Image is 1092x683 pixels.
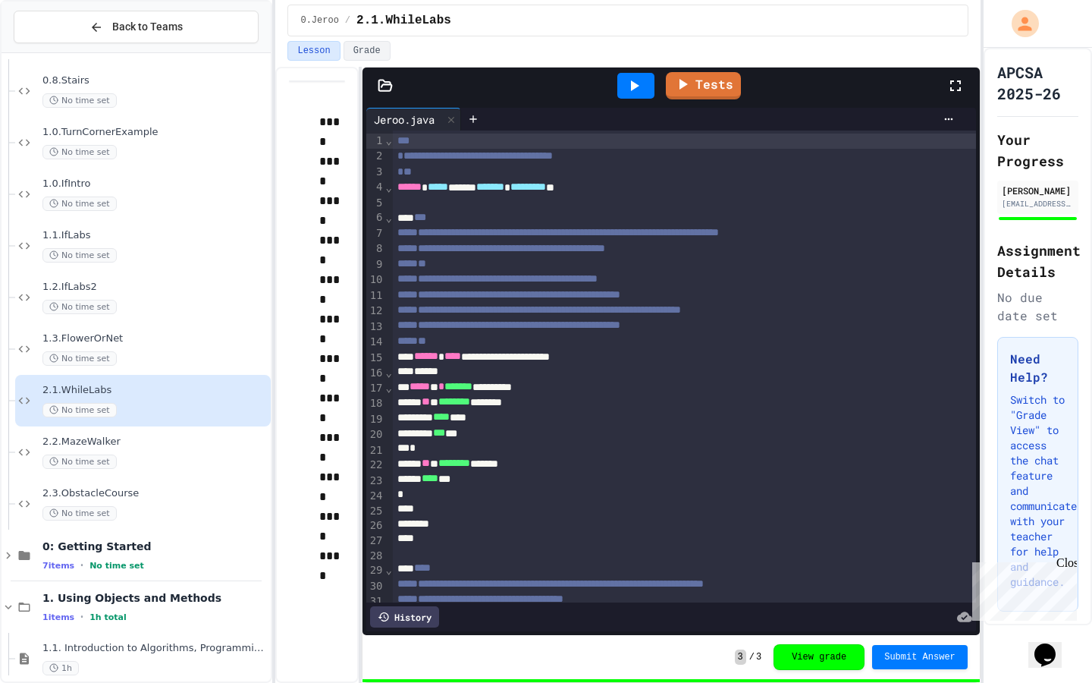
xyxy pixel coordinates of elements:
[749,651,755,663] span: /
[997,240,1078,282] h2: Assignment Details
[884,651,955,663] span: Submit Answer
[42,642,268,655] span: 1.1. Introduction to Algorithms, Programming, and Compilers
[1002,184,1074,197] div: [PERSON_NAME]
[42,612,74,622] span: 1 items
[384,382,392,394] span: Fold line
[996,6,1043,41] div: My Account
[42,436,268,449] span: 2.2.MazeWalker
[1028,622,1077,668] iframe: chat widget
[42,403,117,417] span: No time set
[366,366,385,381] div: 16
[366,272,385,288] div: 10
[366,381,385,396] div: 17
[112,19,183,35] span: Back to Teams
[366,226,385,241] div: 7
[42,455,117,469] span: No time set
[366,412,385,427] div: 19
[80,559,83,571] span: •
[300,14,338,27] span: 0.Jeroo
[1010,350,1065,386] h3: Need Help?
[366,458,385,473] div: 22
[773,644,864,670] button: View grade
[366,149,385,164] div: 2
[42,384,268,397] span: 2.1.WhileLabs
[366,594,385,609] div: 31
[42,74,268,87] span: 0.8.Stairs
[42,248,117,263] span: No time set
[366,533,385,549] div: 27
[1010,392,1065,590] p: Switch to "Grade View" to access the chat feature and communicate with your teacher for help and ...
[42,487,268,500] span: 2.3.ObstacleCourse
[42,178,268,190] span: 1.0.IfIntro
[366,396,385,411] div: 18
[6,6,105,96] div: Chat with us now!Close
[366,180,385,195] div: 4
[42,93,117,108] span: No time set
[366,319,385,335] div: 13
[42,506,117,521] span: No time set
[42,561,74,571] span: 7 items
[287,41,340,61] button: Lesson
[42,300,117,314] span: No time set
[384,564,392,576] span: Fold line
[872,645,968,669] button: Submit Answer
[356,11,451,30] span: 2.1.WhileLabs
[89,612,127,622] span: 1h total
[1002,198,1074,209] div: [EMAIL_ADDRESS][DOMAIN_NAME]
[42,351,117,366] span: No time set
[366,288,385,304] div: 11
[366,165,385,180] div: 3
[384,367,392,379] span: Fold line
[42,591,268,605] span: 1. Using Objects and Methods
[366,443,385,458] div: 21
[42,661,79,675] span: 1h
[344,41,391,61] button: Grade
[42,281,268,294] span: 1.2.IfLabs2
[366,518,385,533] div: 26
[366,108,461,131] div: Jeroo.java
[80,611,83,623] span: •
[370,606,439,628] div: History
[366,579,385,594] div: 30
[366,427,385,442] div: 20
[997,61,1078,104] h1: APCSA 2025-26
[366,474,385,489] div: 23
[366,335,385,350] div: 14
[997,288,1078,325] div: No due date set
[42,145,117,159] span: No time set
[384,181,392,194] span: Fold line
[89,561,144,571] span: No time set
[366,196,385,211] div: 5
[366,563,385,578] div: 29
[366,304,385,319] div: 12
[366,112,442,127] div: Jeroo.java
[384,212,392,224] span: Fold line
[366,504,385,519] div: 25
[366,257,385,272] div: 9
[42,126,268,139] span: 1.0.TurnCornerExample
[366,210,385,225] div: 6
[666,72,741,99] a: Tests
[42,229,268,242] span: 1.1.IfLabs
[366,489,385,504] div: 24
[366,241,385,257] div: 8
[366,351,385,366] div: 15
[384,134,392,146] span: Fold line
[735,650,746,665] span: 3
[366,549,385,564] div: 28
[42,332,268,345] span: 1.3.FlowerOrNet
[366,134,385,149] div: 1
[42,540,268,553] span: 0: Getting Started
[345,14,350,27] span: /
[966,556,1077,621] iframe: chat widget
[756,651,761,663] span: 3
[42,197,117,211] span: No time set
[14,11,259,43] button: Back to Teams
[997,129,1078,172] h2: Your Progress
